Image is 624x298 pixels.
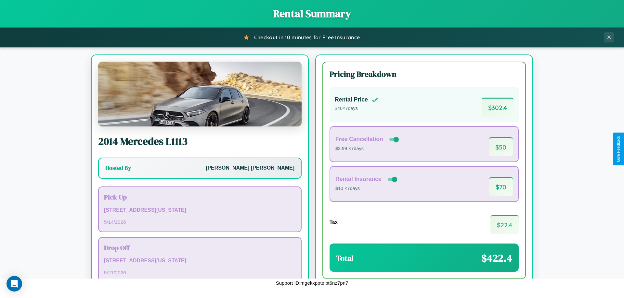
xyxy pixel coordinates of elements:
h3: Drop Off [104,243,296,252]
h2: 2014 Mercedes L1113 [98,134,302,149]
h3: Pick Up [104,192,296,202]
div: Give Feedback [616,136,621,162]
h4: Rental Price [335,96,368,103]
span: $ 22.4 [490,215,519,234]
span: $ 422.4 [481,251,512,265]
p: Support ID: mgekxpptelbt6nz7pn7 [276,279,348,287]
h3: Hosted By [105,164,131,172]
h3: Total [336,253,354,264]
p: [STREET_ADDRESS][US_STATE] [104,256,296,266]
h3: Pricing Breakdown [330,69,519,79]
img: Mercedes L1113 [98,62,302,126]
span: $ 70 [489,177,513,196]
p: $10 × 7 days [335,185,398,193]
h1: Rental Summary [6,6,617,21]
span: $ 302.4 [482,98,513,117]
div: Open Intercom Messenger [6,276,22,292]
p: $3.99 × 7 days [335,145,400,153]
p: [PERSON_NAME] [PERSON_NAME] [206,163,294,173]
span: Checkout in 10 minutes for Free Insurance [254,34,360,41]
p: 5 / 21 / 2026 [104,268,296,277]
p: $ 40 × 7 days [335,104,378,113]
h4: Rental Insurance [335,176,382,183]
h4: Free Cancellation [335,136,383,143]
p: [STREET_ADDRESS][US_STATE] [104,206,296,215]
p: 5 / 14 / 2026 [104,218,296,226]
h4: Tax [330,219,338,225]
span: $ 50 [489,137,513,156]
